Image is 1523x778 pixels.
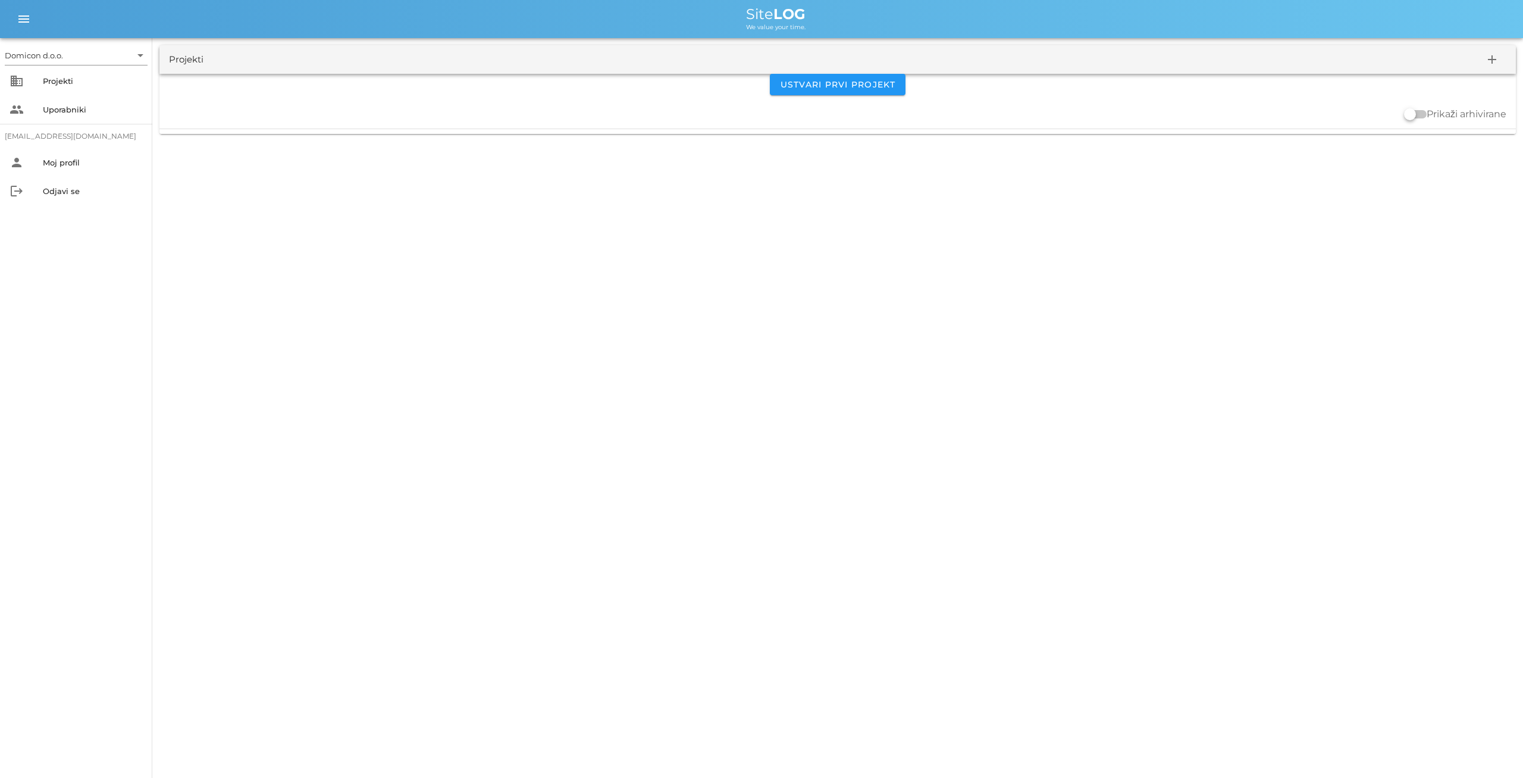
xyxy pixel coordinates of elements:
[43,186,143,196] div: Odjavi se
[10,155,24,170] i: person
[169,53,203,67] div: Projekti
[43,158,143,167] div: Moj profil
[17,12,31,26] i: menu
[746,5,806,23] span: Site
[779,79,895,90] span: Ustvari prvi projekt
[10,184,24,198] i: logout
[746,23,806,31] span: We value your time.
[773,5,806,23] b: LOG
[10,102,24,117] i: people
[1485,52,1499,67] i: add
[5,46,148,65] div: Domicon d.o.o.
[133,48,148,63] i: arrow_drop_down
[1427,108,1506,120] label: Prikaži arhivirane
[43,105,143,114] div: Uporabniki
[10,74,24,88] i: business
[770,74,905,95] button: Ustvari prvi projekt
[43,76,143,86] div: Projekti
[5,50,63,61] div: Domicon d.o.o.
